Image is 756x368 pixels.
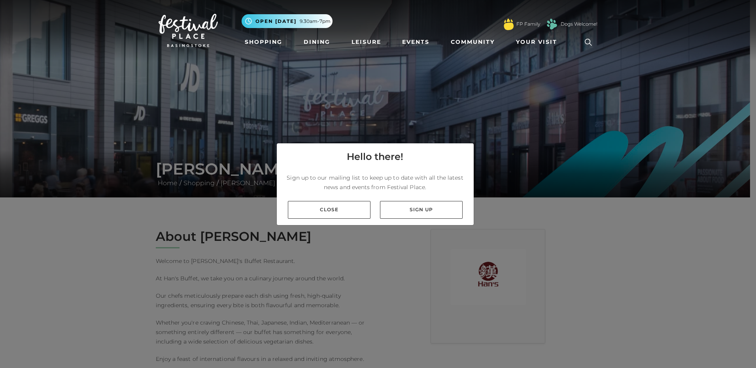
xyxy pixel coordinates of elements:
[380,201,463,219] a: Sign up
[347,150,403,164] h4: Hello there!
[301,35,333,49] a: Dining
[242,35,285,49] a: Shopping
[300,18,331,25] span: 9.30am-7pm
[242,14,333,28] button: Open [DATE] 9.30am-7pm
[255,18,297,25] span: Open [DATE]
[513,35,564,49] a: Your Visit
[348,35,384,49] a: Leisure
[399,35,433,49] a: Events
[561,21,597,28] a: Dogs Welcome!
[159,14,218,47] img: Festival Place Logo
[288,201,370,219] a: Close
[448,35,498,49] a: Community
[283,173,467,192] p: Sign up to our mailing list to keep up to date with all the latest news and events from Festival ...
[516,38,557,46] span: Your Visit
[516,21,540,28] a: FP Family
